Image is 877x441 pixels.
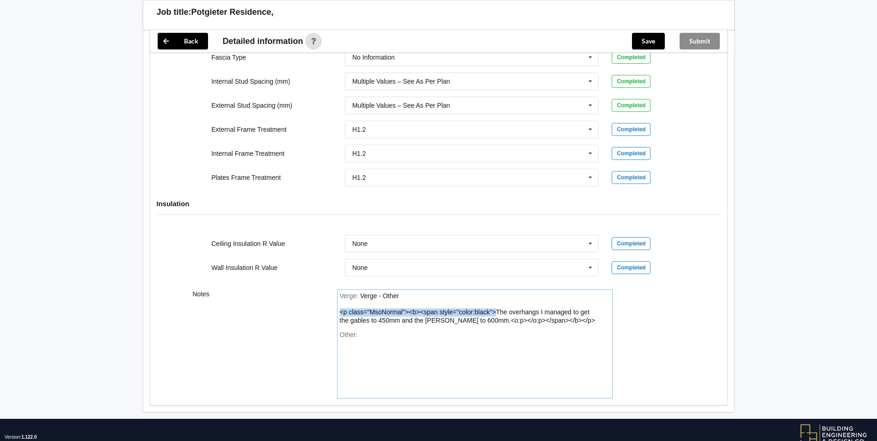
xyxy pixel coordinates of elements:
[211,78,290,85] label: Internal Stud Spacing (mm)
[340,292,360,300] span: Verge :
[340,292,595,324] div: Verge
[352,240,368,247] div: None
[211,150,284,157] label: Internal Frame Treatment
[157,7,191,18] h3: Job title:
[612,75,650,88] div: Completed
[211,126,287,133] label: External Frame Treatment
[223,37,303,45] span: Detailed information
[352,54,395,61] div: No Information
[211,264,277,271] label: Wall Insulation R Value
[612,147,650,160] div: Completed
[158,33,208,49] button: Back
[352,126,366,133] div: H1.2
[612,99,650,112] div: Completed
[21,435,37,440] span: 1.122.0
[612,51,650,64] div: Completed
[186,289,331,398] div: Notes
[612,261,650,274] div: Completed
[211,54,246,61] label: Fascia Type
[352,174,366,181] div: H1.2
[340,331,358,338] span: Other:
[612,123,650,136] div: Completed
[157,199,721,208] h4: Insulation
[352,150,366,157] div: H1.2
[352,78,450,85] div: Multiple Values – See As Per Plan
[211,102,292,109] label: External Stud Spacing (mm)
[211,240,285,247] label: Ceiling Insulation R Value
[352,264,368,271] div: None
[632,33,665,49] button: Save
[612,171,650,184] div: Completed
[612,237,650,250] div: Completed
[352,102,450,109] div: Multiple Values – See As Per Plan
[211,174,281,181] label: Plates Frame Treatment
[337,289,613,398] form: notes-field
[191,7,274,18] h3: Potgieter Residence,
